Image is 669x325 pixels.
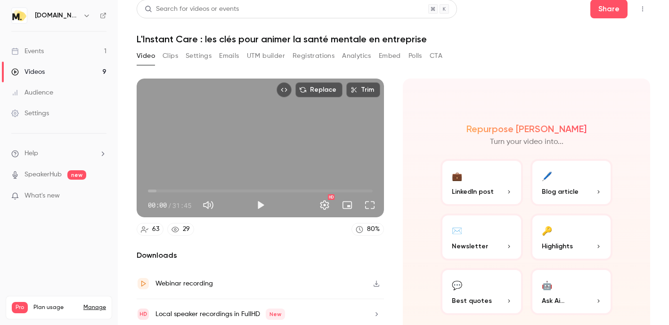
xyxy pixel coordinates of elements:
span: / [168,200,171,210]
button: Emails [219,48,239,63]
div: 63 [152,224,159,234]
button: Analytics [342,48,371,63]
div: Search for videos or events [145,4,239,14]
span: new [67,170,86,180]
span: What's new [24,191,60,201]
button: Top Bar Actions [635,1,650,16]
div: 🤖 [542,277,552,292]
div: 💼 [452,168,462,183]
span: LinkedIn post [452,187,494,197]
div: Webinar recording [155,278,213,289]
div: 💬 [452,277,462,292]
button: 🤖Ask Ai... [530,268,613,315]
img: moka.care [12,8,27,23]
span: New [266,309,285,320]
button: 💬Best quotes [441,268,523,315]
div: ✉️ [452,223,462,238]
button: Trim [346,82,380,97]
button: Replace [295,82,343,97]
button: Full screen [360,196,379,214]
div: Videos [11,67,45,77]
div: 🖊️ [542,168,552,183]
button: Settings [186,48,212,63]
button: Clips [163,48,178,63]
span: Newsletter [452,241,488,251]
button: Embed video [277,82,292,97]
button: Turn on miniplayer [338,196,357,214]
div: 🔑 [542,223,552,238]
button: Polls [408,48,422,63]
li: help-dropdown-opener [11,149,106,159]
h1: L'Instant Care : les clés pour animer la santé mentale en entreprise [137,33,650,45]
a: 29 [167,223,194,236]
span: Pro [12,302,28,313]
button: Video [137,48,155,63]
button: Play [251,196,270,214]
button: Mute [199,196,218,214]
div: 00:00 [148,200,191,210]
h2: Repurpose [PERSON_NAME] [466,123,587,135]
button: Embed [379,48,401,63]
div: HD [328,194,334,200]
a: SpeakerHub [24,170,62,180]
button: Settings [315,196,334,214]
button: CTA [430,48,442,63]
span: Ask Ai... [542,296,564,306]
button: 🔑Highlights [530,214,613,261]
div: Settings [11,109,49,118]
span: Help [24,149,38,159]
span: 31:45 [172,200,191,210]
a: 63 [137,223,163,236]
p: Turn your video into... [490,136,563,148]
a: 80% [351,223,384,236]
button: UTM builder [247,48,285,63]
h2: Downloads [137,250,384,261]
span: 00:00 [148,200,167,210]
a: Manage [83,304,106,311]
button: ✉️Newsletter [441,214,523,261]
button: 💼LinkedIn post [441,159,523,206]
div: 80 % [367,224,380,234]
div: Audience [11,88,53,97]
span: Best quotes [452,296,492,306]
div: 29 [183,224,190,234]
div: Local speaker recordings in FullHD [155,309,285,320]
button: 🖊️Blog article [530,159,613,206]
iframe: Noticeable Trigger [95,192,106,200]
span: Highlights [542,241,573,251]
span: Plan usage [33,304,78,311]
button: Registrations [293,48,334,63]
h6: [DOMAIN_NAME] [35,11,79,20]
div: Events [11,47,44,56]
span: Blog article [542,187,579,197]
